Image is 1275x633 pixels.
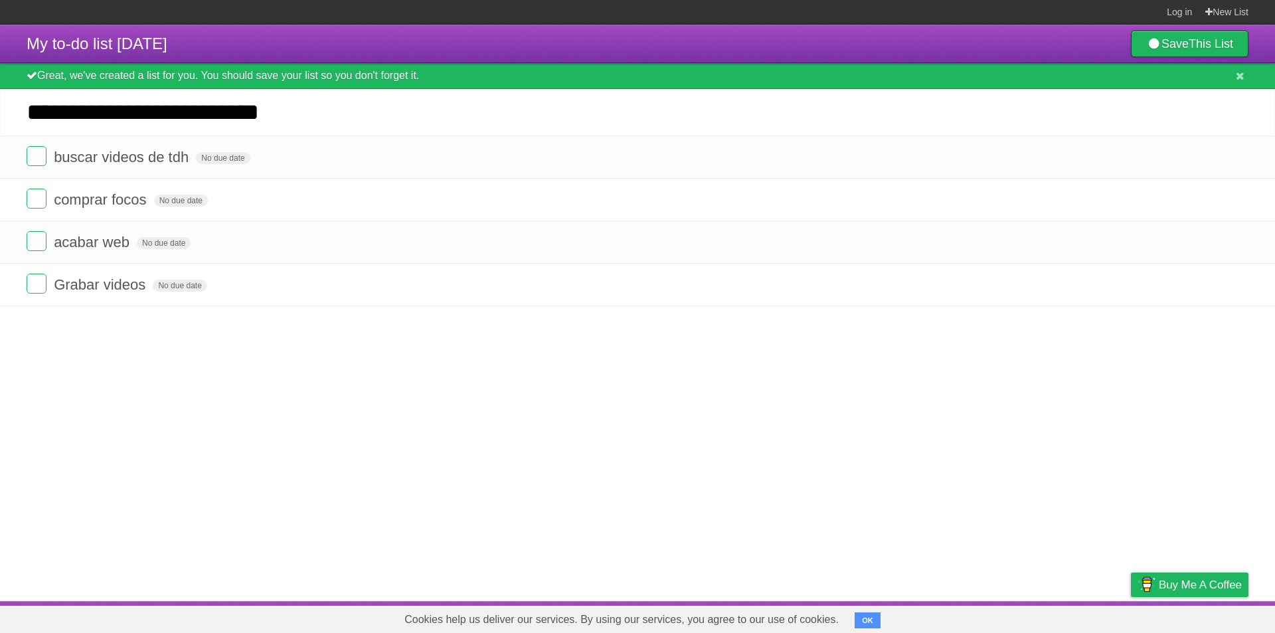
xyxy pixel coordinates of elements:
[1165,604,1248,630] a: Suggest a feature
[1114,604,1148,630] a: Privacy
[1131,573,1248,597] a: Buy me a coffee
[54,234,133,250] span: acabar web
[1138,573,1155,596] img: Buy me a coffee
[27,274,46,294] label: Done
[154,195,208,207] span: No due date
[391,606,852,633] span: Cookies help us deliver our services. By using our services, you agree to our use of cookies.
[1159,573,1242,596] span: Buy me a coffee
[153,280,207,292] span: No due date
[27,35,167,52] span: My to-do list [DATE]
[27,231,46,251] label: Done
[1189,37,1233,50] b: This List
[196,152,250,164] span: No due date
[27,189,46,209] label: Done
[1131,31,1248,57] a: SaveThis List
[1068,604,1098,630] a: Terms
[954,604,982,630] a: About
[137,237,191,249] span: No due date
[27,146,46,166] label: Done
[54,276,149,293] span: Grabar videos
[998,604,1052,630] a: Developers
[54,191,149,208] span: comprar focos
[855,612,881,628] button: OK
[54,149,192,165] span: buscar videos de tdh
